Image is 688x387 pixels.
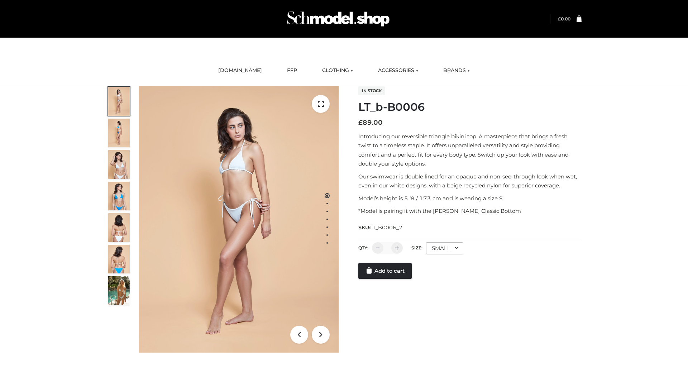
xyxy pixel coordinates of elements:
[139,86,339,353] img: LT_b-B0006
[438,63,475,78] a: BRANDS
[282,63,302,78] a: FFP
[411,245,422,250] label: Size:
[108,119,130,147] img: ArielClassicBikiniTop_CloudNine_AzureSky_OW114ECO_2-scaled.jpg
[108,213,130,242] img: ArielClassicBikiniTop_CloudNine_AzureSky_OW114ECO_7-scaled.jpg
[370,224,402,231] span: LT_B0006_2
[358,245,368,250] label: QTY:
[358,223,403,232] span: SKU:
[558,16,561,21] span: £
[358,263,412,279] a: Add to cart
[558,16,570,21] bdi: 0.00
[108,182,130,210] img: ArielClassicBikiniTop_CloudNine_AzureSky_OW114ECO_4-scaled.jpg
[108,150,130,179] img: ArielClassicBikiniTop_CloudNine_AzureSky_OW114ECO_3-scaled.jpg
[373,63,424,78] a: ACCESSORIES
[108,276,130,305] img: Arieltop_CloudNine_AzureSky2.jpg
[358,119,363,126] span: £
[558,16,570,21] a: £0.00
[358,206,582,216] p: *Model is pairing it with the [PERSON_NAME] Classic Bottom
[358,101,582,114] h1: LT_b-B0006
[213,63,267,78] a: [DOMAIN_NAME]
[358,119,383,126] bdi: 89.00
[358,132,582,168] p: Introducing our reversible triangle bikini top. A masterpiece that brings a fresh twist to a time...
[108,87,130,116] img: ArielClassicBikiniTop_CloudNine_AzureSky_OW114ECO_1-scaled.jpg
[317,63,358,78] a: CLOTHING
[285,5,392,33] img: Schmodel Admin 964
[358,172,582,190] p: Our swimwear is double lined for an opaque and non-see-through look when wet, even in our white d...
[358,86,385,95] span: In stock
[426,242,463,254] div: SMALL
[358,194,582,203] p: Model’s height is 5 ‘8 / 173 cm and is wearing a size S.
[108,245,130,273] img: ArielClassicBikiniTop_CloudNine_AzureSky_OW114ECO_8-scaled.jpg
